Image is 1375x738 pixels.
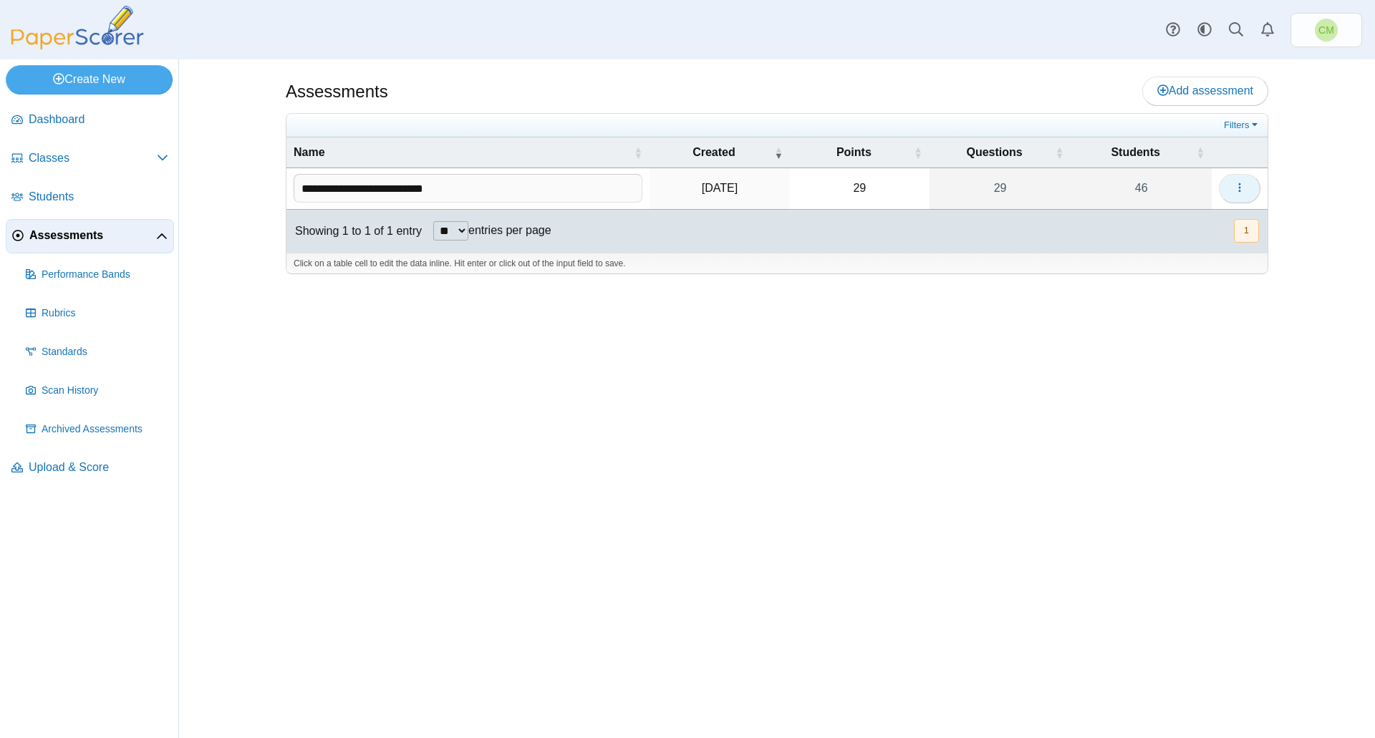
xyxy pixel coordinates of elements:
[42,384,168,398] span: Scan History
[6,65,173,94] a: Create New
[468,224,551,236] label: entries per page
[20,258,174,292] a: Performance Bands
[29,228,156,243] span: Assessments
[42,422,168,437] span: Archived Assessments
[29,460,168,475] span: Upload & Score
[42,345,168,359] span: Standards
[286,79,388,104] h1: Assessments
[6,142,174,176] a: Classes
[1318,25,1334,35] span: Christine Munzer
[29,150,157,166] span: Classes
[20,296,174,331] a: Rubrics
[937,145,1053,160] span: Questions
[286,210,422,253] div: Showing 1 to 1 of 1 entry
[634,145,642,160] span: Name : Activate to sort
[1157,84,1253,97] span: Add assessment
[930,168,1071,208] a: 29
[774,145,783,160] span: Created : Activate to remove sorting
[6,451,174,485] a: Upload & Score
[6,219,174,253] a: Assessments
[1252,14,1283,46] a: Alerts
[1234,219,1259,243] button: 1
[294,145,631,160] span: Name
[20,412,174,447] a: Archived Assessments
[1078,145,1193,160] span: Students
[1055,145,1063,160] span: Questions : Activate to sort
[1220,118,1264,132] a: Filters
[286,253,1268,274] div: Click on a table cell to edit the data inline. Hit enter or click out of the input field to save.
[914,145,922,160] span: Points : Activate to sort
[1315,19,1338,42] span: Christine Munzer
[6,103,174,137] a: Dashboard
[6,180,174,215] a: Students
[1232,219,1259,243] nav: pagination
[29,112,168,127] span: Dashboard
[20,335,174,369] a: Standards
[1290,13,1362,47] a: Christine Munzer
[42,306,168,321] span: Rubrics
[702,182,738,194] time: Sep 12, 2025 at 10:45 AM
[29,189,168,205] span: Students
[790,168,930,209] td: 29
[1196,145,1205,160] span: Students : Activate to sort
[1142,77,1268,105] a: Add assessment
[20,374,174,408] a: Scan History
[6,6,149,49] img: PaperScorer
[42,268,168,282] span: Performance Bands
[797,145,911,160] span: Points
[1071,168,1212,208] a: 46
[657,145,771,160] span: Created
[6,39,149,52] a: PaperScorer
